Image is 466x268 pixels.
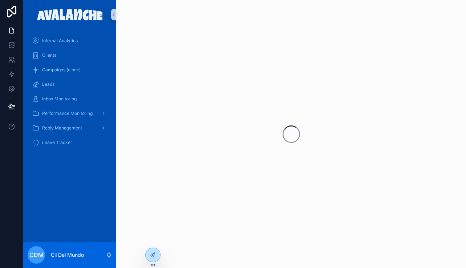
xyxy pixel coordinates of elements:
span: Reply Management [42,125,82,131]
span: Performance Monitoring [42,111,93,116]
span: Inbox Monitoring [42,96,77,102]
a: Performance Monitoring [28,107,112,120]
span: Internal Analytics [42,38,78,44]
span: Leave Tracker [42,140,72,145]
a: Inbox Monitoring [28,92,112,105]
span: Leads [42,81,54,87]
img: App logo [37,9,103,20]
a: Leads [28,78,112,91]
a: Internal Analytics [28,34,112,47]
a: Clients [28,49,112,62]
a: Leave Tracker [28,136,112,149]
span: Clients [42,52,56,58]
div: scrollable content [23,29,116,159]
a: Reply Management [28,121,112,135]
span: CDM [29,251,44,259]
span: Campaigns (clone) [42,67,81,73]
a: Campaigns (clone) [28,63,112,76]
p: Cil Del Mundo [51,251,84,259]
